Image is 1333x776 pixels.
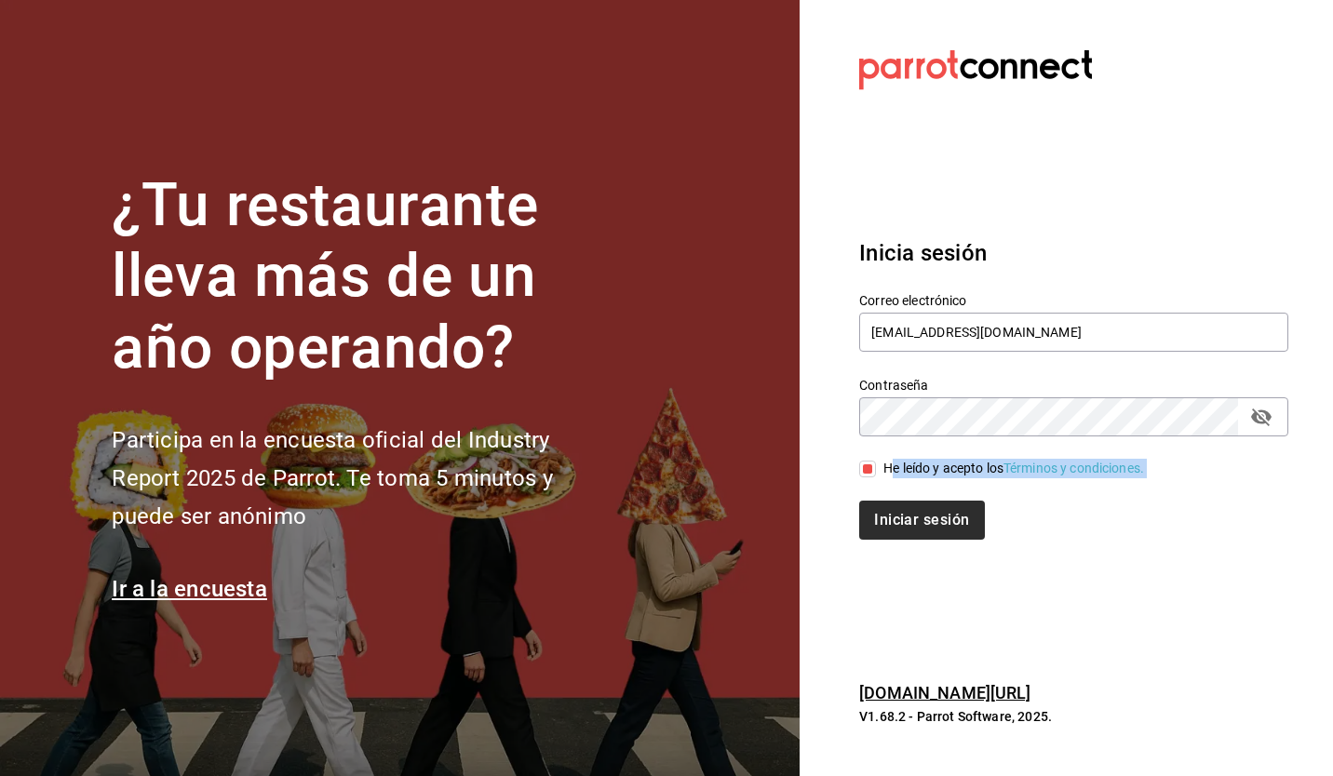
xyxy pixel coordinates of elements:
p: V1.68.2 - Parrot Software, 2025. [859,707,1288,726]
label: Correo electrónico [859,293,1288,306]
a: Términos y condiciones. [1003,461,1144,475]
h3: Inicia sesión [859,236,1288,270]
h2: Participa en la encuesta oficial del Industry Report 2025 de Parrot. Te toma 5 minutos y puede se... [112,421,614,535]
label: Contraseña [859,378,1288,391]
a: [DOMAIN_NAME][URL] [859,683,1030,702]
button: passwordField [1245,401,1277,433]
input: Ingresa tu correo electrónico [859,313,1288,352]
h1: ¿Tu restaurante lleva más de un año operando? [112,170,614,384]
div: He leído y acepto los [883,459,1144,478]
button: Iniciar sesión [859,501,984,540]
a: Ir a la encuesta [112,576,267,602]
